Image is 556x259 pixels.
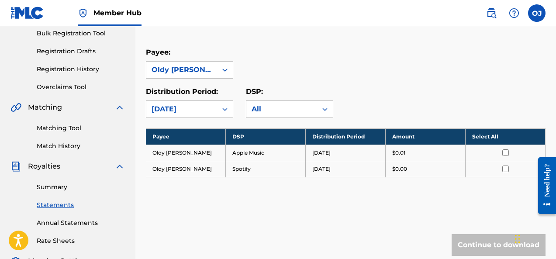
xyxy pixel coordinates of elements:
label: Distribution Period: [146,87,218,96]
th: Payee [146,128,226,145]
a: Public Search [483,4,500,22]
label: DSP: [246,87,263,96]
span: Royalties [28,161,60,172]
div: [DATE] [152,104,212,114]
a: Bulk Registration Tool [37,29,125,38]
iframe: Resource Center [532,151,556,221]
td: Oldy [PERSON_NAME] [146,145,226,161]
a: Registration History [37,65,125,74]
img: Royalties [10,161,21,172]
th: Amount [386,128,466,145]
img: search [486,8,497,18]
th: Distribution Period [306,128,386,145]
span: Matching [28,102,62,113]
img: help [509,8,519,18]
div: Oldy [PERSON_NAME] [152,65,212,75]
td: [DATE] [306,145,386,161]
a: Registration Drafts [37,47,125,56]
a: Annual Statements [37,218,125,228]
a: Match History [37,142,125,151]
th: Select All [466,128,546,145]
div: All [252,104,312,114]
img: expand [114,102,125,113]
img: expand [114,161,125,172]
a: Matching Tool [37,124,125,133]
div: User Menu [528,4,546,22]
span: Member Hub [93,8,142,18]
img: Matching [10,102,21,113]
td: [DATE] [306,161,386,177]
a: Overclaims Tool [37,83,125,92]
td: Oldy [PERSON_NAME] [146,161,226,177]
td: Apple Music [226,145,306,161]
p: $0.00 [392,165,407,173]
img: MLC Logo [10,7,44,19]
div: Drag [515,226,520,252]
a: Statements [37,200,125,210]
iframe: Chat Widget [512,217,556,259]
div: Help [505,4,523,22]
a: Summary [37,183,125,192]
img: Top Rightsholder [78,8,88,18]
td: Spotify [226,161,306,177]
p: $0.01 [392,149,405,157]
a: Rate Sheets [37,236,125,245]
th: DSP [226,128,306,145]
label: Payee: [146,48,170,56]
